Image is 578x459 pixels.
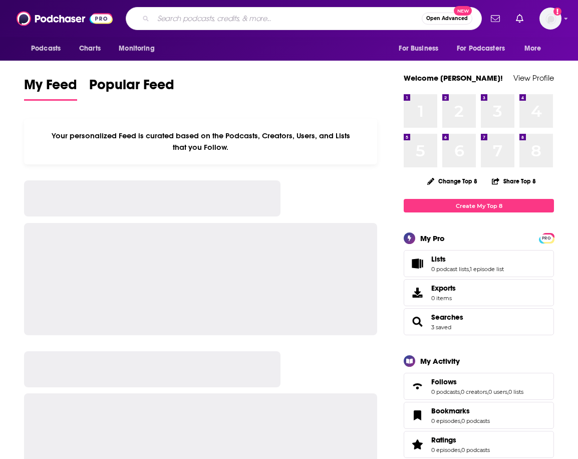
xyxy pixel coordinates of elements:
span: Searches [404,308,554,335]
button: Open AdvancedNew [422,13,472,25]
span: Exports [407,286,427,300]
span: Ratings [431,435,456,444]
svg: Add a profile image [553,8,561,16]
span: PRO [540,235,552,242]
a: Popular Feed [89,76,174,101]
span: , [460,446,461,453]
a: 0 users [488,388,507,395]
div: My Pro [420,234,445,243]
a: 0 episodes [431,417,460,424]
span: Ratings [404,431,554,458]
a: Welcome [PERSON_NAME]! [404,73,503,83]
span: , [460,417,461,424]
div: Search podcasts, credits, & more... [126,7,482,30]
a: View Profile [513,73,554,83]
button: open menu [392,39,451,58]
span: Charts [79,42,101,56]
span: Lists [404,250,554,277]
a: 3 saved [431,324,451,331]
img: User Profile [539,8,561,30]
span: Exports [431,284,456,293]
span: More [524,42,541,56]
span: Podcasts [31,42,61,56]
a: Follows [431,377,523,386]
a: Follows [407,379,427,393]
a: 1 episode list [470,266,504,273]
button: Change Top 8 [421,175,483,187]
button: open menu [24,39,74,58]
div: Your personalized Feed is curated based on the Podcasts, Creators, Users, and Lists that you Follow. [24,119,377,164]
span: My Feed [24,76,77,99]
a: Bookmarks [407,408,427,422]
a: My Feed [24,76,77,101]
span: Logged in as WE_Broadcast [539,8,561,30]
a: 0 lists [508,388,523,395]
button: open menu [450,39,519,58]
a: Create My Top 8 [404,199,554,212]
div: My Activity [420,356,460,366]
span: Monitoring [119,42,154,56]
span: Bookmarks [404,402,554,429]
a: Ratings [407,437,427,451]
a: PRO [540,234,552,242]
span: Lists [431,255,446,264]
button: open menu [517,39,554,58]
a: Lists [431,255,504,264]
a: 0 podcasts [461,417,490,424]
a: Show notifications dropdown [512,10,527,27]
button: open menu [112,39,167,58]
a: Show notifications dropdown [487,10,504,27]
a: Exports [404,279,554,306]
a: Lists [407,257,427,271]
a: Bookmarks [431,406,490,415]
span: Bookmarks [431,406,470,415]
a: Searches [407,315,427,329]
span: Follows [404,373,554,400]
span: Follows [431,377,457,386]
img: Podchaser - Follow, Share and Rate Podcasts [17,9,113,28]
button: Share Top 8 [491,171,536,191]
a: 0 creators [461,388,487,395]
button: Show profile menu [539,8,561,30]
span: For Podcasters [457,42,505,56]
input: Search podcasts, credits, & more... [153,11,422,27]
span: , [460,388,461,395]
span: New [454,6,472,16]
a: 0 episodes [431,446,460,453]
a: Charts [73,39,107,58]
a: Searches [431,313,463,322]
span: , [469,266,470,273]
a: 0 podcasts [461,446,490,453]
span: 0 items [431,295,456,302]
span: Open Advanced [426,16,468,21]
span: Popular Feed [89,76,174,99]
span: , [487,388,488,395]
span: For Business [399,42,438,56]
a: 0 podcasts [431,388,460,395]
span: , [507,388,508,395]
a: 0 podcast lists [431,266,469,273]
a: Ratings [431,435,490,444]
